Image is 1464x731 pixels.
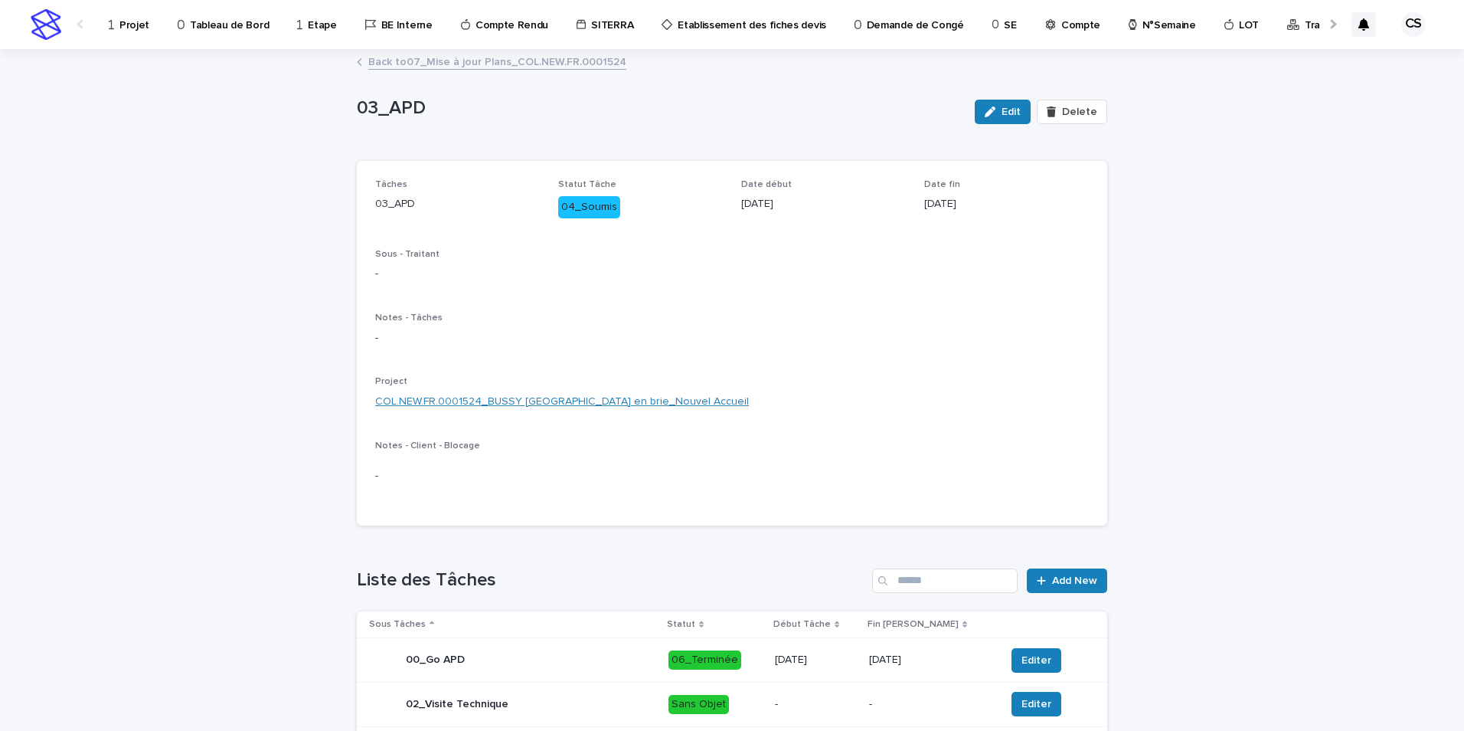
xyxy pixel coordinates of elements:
p: [DATE] [741,196,906,212]
p: Début Tâche [773,616,831,633]
p: - [775,698,857,711]
button: Editer [1011,648,1061,673]
p: - [869,698,993,711]
p: 03_APD [357,97,962,120]
span: Date début [741,180,792,189]
span: Add New [1052,575,1097,586]
p: Fin [PERSON_NAME] [868,616,959,633]
input: Search [872,569,1018,593]
span: Tâches [375,180,407,189]
p: - [375,468,1089,484]
tr: 02_Visite TechniqueSans Objet--Editer [357,682,1107,726]
a: Add New [1027,569,1107,593]
button: Editer [1011,692,1061,716]
span: Notes - Tâches [375,313,443,323]
div: CS [1401,12,1426,37]
span: Editer [1021,697,1051,712]
p: [DATE] [869,654,993,667]
div: Sans Objet [668,695,729,714]
button: Delete [1037,100,1107,124]
span: Sous - Traitant [375,250,440,259]
tr: 00_Go APD06_Terminée[DATE][DATE]Editer [357,638,1107,683]
div: 04_Soumis [558,196,620,218]
p: Statut [667,616,695,633]
a: COL.NEW.FR.0001524_BUSSY [GEOGRAPHIC_DATA] en brie_Nouvel Accueil [375,394,749,410]
span: Statut Tâche [558,180,616,189]
button: Edit [975,100,1031,124]
p: [DATE] [775,654,857,667]
a: Back to07_Mise à jour Plans_COL.NEW.FR.0001524 [368,52,626,70]
span: Delete [1062,107,1097,117]
img: stacker-logo-s-only.png [31,9,61,40]
p: 02_Visite Technique [406,698,508,711]
p: 03_APD [375,196,540,212]
div: 06_Terminée [668,651,741,670]
span: Editer [1021,653,1051,668]
span: Date fin [924,180,960,189]
p: Sous Tâches [369,616,426,633]
p: 00_Go APD [406,654,465,667]
p: - [375,266,1089,282]
p: [DATE] [924,196,1089,212]
span: Project [375,377,407,386]
p: - [375,330,1089,346]
span: Notes - Client - Blocage [375,441,480,451]
h1: Liste des Tâches [357,569,866,592]
span: Edit [1002,107,1021,117]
